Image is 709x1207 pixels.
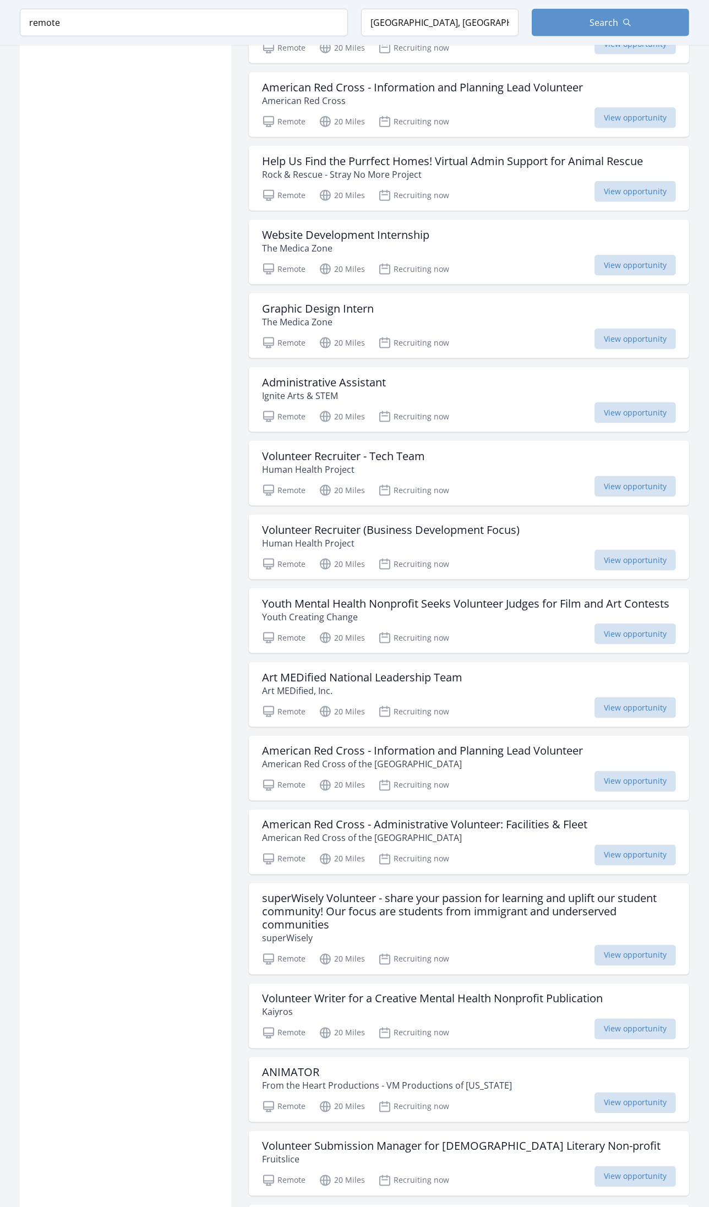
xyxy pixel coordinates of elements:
p: Human Health Project [262,463,425,476]
p: superWisely [262,932,676,945]
p: 20 Miles [319,1100,365,1113]
p: Recruiting now [378,1100,449,1113]
p: 20 Miles [319,631,365,645]
span: View opportunity [595,1093,676,1113]
span: View opportunity [595,476,676,497]
p: 20 Miles [319,263,365,276]
h3: Volunteer Recruiter (Business Development Focus) [262,523,520,537]
p: 20 Miles [319,410,365,423]
h3: Volunteer Recruiter - Tech Team [262,450,425,463]
span: View opportunity [595,845,676,866]
a: Art MEDified National Leadership Team Art MEDified, Inc. Remote 20 Miles Recruiting now View oppo... [249,662,689,727]
h3: Website Development Internship [262,228,429,242]
p: Recruiting now [378,631,449,645]
a: American Red Cross - Administrative Volunteer: Facilities & Fleet American Red Cross of the [GEOG... [249,810,689,875]
p: Recruiting now [378,1174,449,1187]
a: Volunteer Submission Manager for [DEMOGRAPHIC_DATA] Literary Non-profit Fruitslice Remote 20 Mile... [249,1131,689,1196]
a: Volunteer Recruiter - Tech Team Human Health Project Remote 20 Miles Recruiting now View opportunity [249,441,689,506]
p: Remote [262,484,306,497]
p: Human Health Project [262,537,520,550]
span: View opportunity [595,181,676,202]
a: American Red Cross - Information and Planning Lead Volunteer American Red Cross of the [GEOGRAPHI... [249,736,689,801]
h3: American Red Cross - Information and Planning Lead Volunteer [262,745,583,758]
p: Remote [262,115,306,128]
p: American Red Cross of the [GEOGRAPHIC_DATA] [262,758,583,771]
span: View opportunity [595,550,676,571]
p: Remote [262,705,306,718]
a: Graphic Design Intern The Medica Zone Remote 20 Miles Recruiting now View opportunity [249,293,689,358]
p: 20 Miles [319,41,365,54]
span: Search [590,16,618,29]
span: View opportunity [595,945,676,966]
span: View opportunity [595,1166,676,1187]
p: Remote [262,1100,306,1113]
input: Keyword [20,9,348,36]
a: Volunteer Recruiter (Business Development Focus) Human Health Project Remote 20 Miles Recruiting ... [249,515,689,580]
p: American Red Cross [262,94,583,107]
p: Remote [262,1026,306,1040]
a: ANIMATOR From the Heart Productions - VM Productions of [US_STATE] Remote 20 Miles Recruiting now... [249,1057,689,1122]
p: Remote [262,779,306,792]
p: Recruiting now [378,705,449,718]
p: 20 Miles [319,558,365,571]
p: Recruiting now [378,1026,449,1040]
p: 20 Miles [319,189,365,202]
p: Remote [262,558,306,571]
p: 20 Miles [319,779,365,792]
a: Administrative Assistant Ignite Arts & STEM Remote 20 Miles Recruiting now View opportunity [249,367,689,432]
p: Remote [262,189,306,202]
a: Website Development Internship The Medica Zone Remote 20 Miles Recruiting now View opportunity [249,220,689,285]
a: Help Us Find the Purrfect Homes! Virtual Admin Support for Animal Rescue Rock & Rescue - Stray No... [249,146,689,211]
p: Recruiting now [378,41,449,54]
p: Remote [262,953,306,966]
p: From the Heart Productions - VM Productions of [US_STATE] [262,1079,512,1093]
p: Remote [262,263,306,276]
span: View opportunity [595,329,676,349]
p: Recruiting now [378,189,449,202]
p: 20 Miles [319,115,365,128]
p: Youth Creating Change [262,610,669,624]
a: American Red Cross - Information and Planning Lead Volunteer American Red Cross Remote 20 Miles R... [249,72,689,137]
p: Recruiting now [378,263,449,276]
p: Remote [262,1174,306,1187]
p: 20 Miles [319,336,365,349]
span: View opportunity [595,402,676,423]
p: 20 Miles [319,853,365,866]
span: View opportunity [595,771,676,792]
p: 20 Miles [319,1174,365,1187]
a: superWisely Volunteer - share your passion for learning and uplift our student community! Our foc... [249,883,689,975]
p: Remote [262,41,306,54]
h3: Graphic Design Intern [262,302,374,315]
p: Recruiting now [378,336,449,349]
h3: superWisely Volunteer - share your passion for learning and uplift our student community! Our foc... [262,892,676,932]
p: Remote [262,853,306,866]
p: Remote [262,631,306,645]
span: View opportunity [595,1019,676,1040]
p: Kaiyros [262,1006,603,1019]
p: Recruiting now [378,853,449,866]
p: Recruiting now [378,558,449,571]
p: Ignite Arts & STEM [262,389,386,402]
p: 20 Miles [319,484,365,497]
p: 20 Miles [319,1026,365,1040]
h3: Volunteer Submission Manager for [DEMOGRAPHIC_DATA] Literary Non-profit [262,1140,661,1153]
p: Recruiting now [378,779,449,792]
h3: Administrative Assistant [262,376,386,389]
p: Recruiting now [378,953,449,966]
p: Remote [262,336,306,349]
h3: American Red Cross - Information and Planning Lead Volunteer [262,81,583,94]
p: Remote [262,410,306,423]
h3: Volunteer Writer for a Creative Mental Health Nonprofit Publication [262,992,603,1006]
h3: Help Us Find the Purrfect Homes! Virtual Admin Support for Animal Rescue [262,155,643,168]
h3: Youth Mental Health Nonprofit Seeks Volunteer Judges for Film and Art Contests [262,597,669,610]
p: American Red Cross of the [GEOGRAPHIC_DATA] [262,832,587,845]
h3: ANIMATOR [262,1066,512,1079]
input: Location [361,9,519,36]
a: Youth Mental Health Nonprofit Seeks Volunteer Judges for Film and Art Contests Youth Creating Cha... [249,588,689,653]
p: 20 Miles [319,953,365,966]
span: View opportunity [595,255,676,276]
button: Search [532,9,689,36]
p: The Medica Zone [262,242,429,255]
span: View opportunity [595,697,676,718]
p: Recruiting now [378,484,449,497]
